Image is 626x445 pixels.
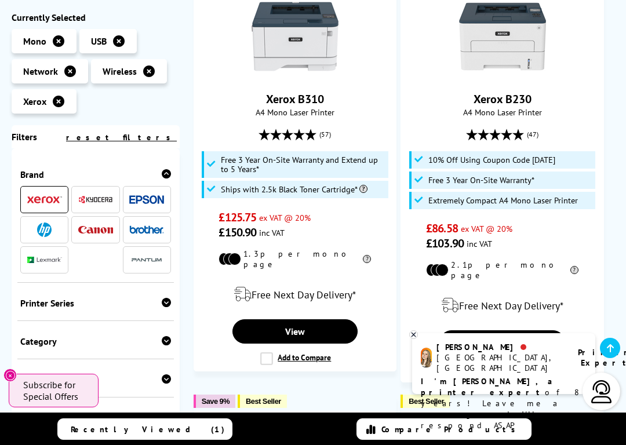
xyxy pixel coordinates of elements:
[103,65,137,77] span: Wireless
[37,222,52,237] img: HP
[356,418,532,440] a: Compare Products
[426,221,458,236] span: £86.58
[129,195,164,204] img: Epson
[426,236,464,251] span: £103.90
[436,342,563,352] div: [PERSON_NAME]
[421,376,587,431] p: of 8 years! Leave me a message and I'll respond ASAP
[27,192,62,207] a: Xerox
[319,123,331,145] span: (57)
[474,92,532,107] a: Xerox B230
[23,379,87,402] span: Subscribe for Special Offers
[12,12,180,23] div: Currently Selected
[428,155,555,165] span: 10% Off Using Coupon Code [DATE]
[12,131,37,143] span: Filters
[238,395,287,408] button: Best Seller
[194,395,235,408] button: Save 9%
[91,35,107,47] span: USB
[407,289,597,322] div: modal_delivery
[78,195,113,204] img: Kyocera
[129,253,164,267] img: Pantum
[202,397,230,406] span: Save 9%
[259,212,311,223] span: ex VAT @ 20%
[407,107,597,118] span: A4 Mono Laser Printer
[20,297,171,309] div: Printer Series
[428,176,534,185] span: Free 3 Year On-Site Warranty*
[459,71,546,82] a: Xerox B230
[428,196,578,205] span: Extremely Compact A4 Mono Laser Printer
[421,348,432,368] img: amy-livechat.png
[436,352,563,373] div: [GEOGRAPHIC_DATA], [GEOGRAPHIC_DATA]
[27,196,62,204] img: Xerox
[27,253,62,267] a: Lexmark
[259,227,285,238] span: inc VAT
[129,225,164,234] img: Brother
[409,397,444,406] span: Best Seller
[27,222,62,237] a: HP
[590,380,613,403] img: user-headset-light.svg
[78,192,113,207] a: Kyocera
[200,107,390,118] span: A4 Mono Laser Printer
[527,123,538,145] span: (47)
[260,352,331,365] label: Add to Compare
[219,249,371,269] li: 1.3p per mono page
[23,35,46,47] span: Mono
[232,319,358,344] a: View
[23,96,46,107] span: Xerox
[20,169,171,180] div: Brand
[57,418,232,440] a: Recently Viewed (1)
[27,257,62,264] img: Lexmark
[129,222,164,237] a: Brother
[71,424,225,435] span: Recently Viewed (1)
[467,238,492,249] span: inc VAT
[266,92,324,107] a: Xerox B310
[20,374,171,385] div: Printer Size
[23,65,58,77] span: Network
[200,278,390,311] div: modal_delivery
[426,260,578,280] li: 2.1p per mono page
[439,330,565,355] a: View
[20,412,171,424] div: Colour or Mono
[3,369,17,382] button: Close
[219,210,256,225] span: £125.75
[78,222,113,237] a: Canon
[219,225,256,240] span: £150.90
[221,155,385,174] span: Free 3 Year On-Site Warranty and Extend up to 5 Years*
[461,223,512,234] span: ex VAT @ 20%
[129,192,164,207] a: Epson
[66,132,177,143] a: reset filters
[381,424,522,435] span: Compare Products
[20,335,171,347] div: Category
[221,185,367,194] span: Ships with 2.5k Black Toner Cartridge*
[252,71,339,82] a: Xerox B310
[78,226,113,234] img: Canon
[421,376,556,397] b: I'm [PERSON_NAME], a printer expert
[246,397,281,406] span: Best Seller
[401,395,450,408] button: Best Seller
